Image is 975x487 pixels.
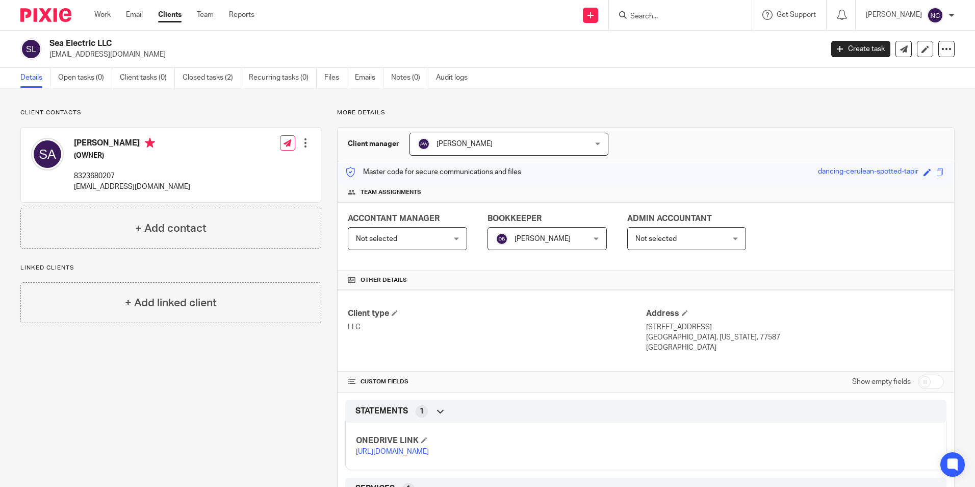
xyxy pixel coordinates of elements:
a: Clients [158,10,182,20]
h4: [PERSON_NAME] [74,138,190,151]
span: Not selected [356,235,397,242]
span: ACCONTANT MANAGER [348,214,440,223]
span: Get Support [777,11,816,18]
span: [PERSON_NAME] [515,235,571,242]
span: BOOKKEEPER [487,214,542,223]
a: Details [20,68,50,88]
h4: Address [646,308,944,319]
img: svg%3E [20,38,42,60]
a: Recurring tasks (0) [249,68,317,88]
h4: + Add contact [135,221,207,236]
span: STATEMENTS [355,406,408,417]
p: [GEOGRAPHIC_DATA] [646,343,944,353]
input: Search [629,12,721,21]
a: Files [324,68,347,88]
a: Team [197,10,214,20]
a: [URL][DOMAIN_NAME] [356,448,429,455]
a: Email [126,10,143,20]
h4: Client type [348,308,646,319]
a: Audit logs [436,68,475,88]
img: svg%3E [31,138,64,171]
p: LLC [348,322,646,332]
p: Master code for secure communications and files [345,167,521,177]
span: Team assignments [361,188,421,197]
h2: Sea Electric LLC [49,38,662,49]
p: [EMAIL_ADDRESS][DOMAIN_NAME] [74,182,190,192]
p: Client contacts [20,109,321,117]
h4: + Add linked client [125,295,217,311]
p: [STREET_ADDRESS] [646,322,944,332]
img: svg%3E [496,233,508,245]
p: [GEOGRAPHIC_DATA], [US_STATE], 77587 [646,332,944,343]
span: ADMIN ACCOUNTANT [627,214,712,223]
div: dancing-cerulean-spotted-tapir [818,166,918,178]
a: Create task [831,41,890,57]
h4: ONEDRIVE LINK [356,435,646,446]
span: [PERSON_NAME] [437,140,493,148]
a: Closed tasks (2) [183,68,241,88]
a: Notes (0) [391,68,428,88]
p: 8323680207 [74,171,190,181]
i: Primary [145,138,155,148]
a: Reports [229,10,254,20]
span: Other details [361,276,407,284]
a: Emails [355,68,383,88]
a: Open tasks (0) [58,68,112,88]
h3: Client manager [348,139,399,149]
h5: (OWNER) [74,151,190,161]
h4: CUSTOM FIELDS [348,378,646,386]
label: Show empty fields [852,377,911,387]
p: Linked clients [20,264,321,272]
span: Not selected [635,235,677,242]
img: svg%3E [927,7,943,23]
p: More details [337,109,955,117]
p: [PERSON_NAME] [866,10,922,20]
p: [EMAIL_ADDRESS][DOMAIN_NAME] [49,50,816,60]
a: Work [94,10,111,20]
img: svg%3E [418,138,430,150]
a: Client tasks (0) [120,68,175,88]
span: 1 [420,406,424,417]
img: Pixie [20,8,71,22]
